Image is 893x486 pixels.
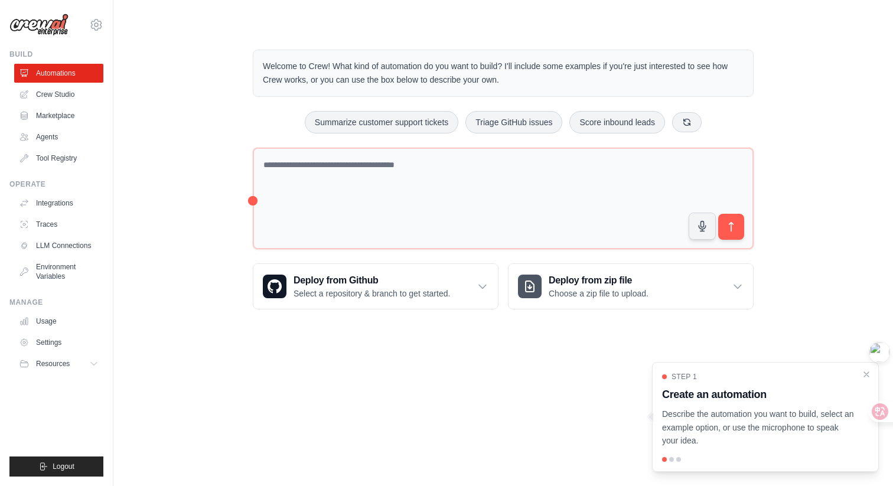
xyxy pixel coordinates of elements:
[14,106,103,125] a: Marketplace
[294,273,450,288] h3: Deploy from Github
[9,456,103,477] button: Logout
[569,111,665,133] button: Score inbound leads
[53,462,74,471] span: Logout
[14,236,103,255] a: LLM Connections
[14,354,103,373] button: Resources
[14,215,103,234] a: Traces
[9,180,103,189] div: Operate
[549,288,648,299] p: Choose a zip file to upload.
[9,50,103,59] div: Build
[14,257,103,286] a: Environment Variables
[662,386,855,403] h3: Create an automation
[465,111,562,133] button: Triage GitHub issues
[14,128,103,146] a: Agents
[14,333,103,352] a: Settings
[14,149,103,168] a: Tool Registry
[263,60,744,87] p: Welcome to Crew! What kind of automation do you want to build? I'll include some examples if you'...
[662,407,855,448] p: Describe the automation you want to build, select an example option, or use the microphone to spe...
[549,273,648,288] h3: Deploy from zip file
[14,312,103,331] a: Usage
[294,288,450,299] p: Select a repository & branch to get started.
[14,194,103,213] a: Integrations
[14,85,103,104] a: Crew Studio
[862,370,871,379] button: Close walkthrough
[672,372,697,381] span: Step 1
[14,64,103,83] a: Automations
[36,359,70,368] span: Resources
[9,298,103,307] div: Manage
[9,14,69,36] img: Logo
[305,111,458,133] button: Summarize customer support tickets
